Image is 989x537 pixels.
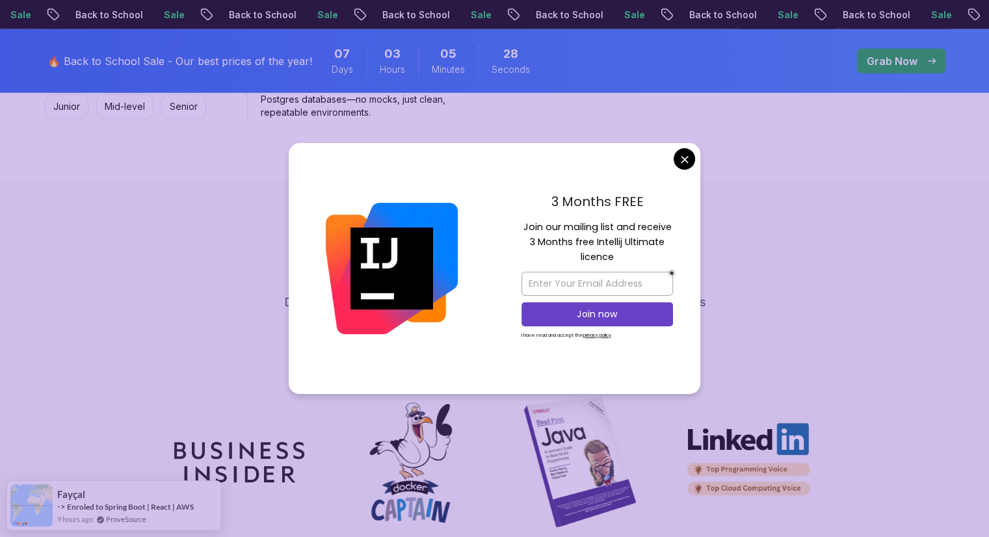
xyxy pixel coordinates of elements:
[685,423,815,503] img: partner_linkedin
[332,63,353,76] span: Days
[170,100,198,113] p: Senior
[334,45,350,63] span: 7 Days
[261,67,487,119] p: Learn how to test Java DAOs with Testcontainers and Docker. Run fast, isolated tests against real...
[756,8,844,21] p: Back to School
[174,442,304,482] img: partner_insider
[53,100,80,113] p: Junior
[867,53,917,69] p: Grab Now
[57,514,93,525] span: 9 hours ago
[295,8,384,21] p: Back to School
[384,8,425,21] p: Sale
[440,45,456,63] span: 5 Minutes
[77,8,118,21] p: Sale
[602,8,691,21] p: Back to School
[40,259,950,285] h2: We're Featured on
[380,63,405,76] span: Hours
[432,63,465,76] span: Minutes
[105,100,145,113] p: Mid-level
[844,8,886,21] p: Sale
[10,484,53,527] img: provesource social proof notification image
[96,94,153,119] button: Mid-level
[503,45,518,63] span: 28 Seconds
[47,53,312,69] p: 🔥 Back to School Sale - Our best prices of the year!
[515,397,645,527] img: partner_java
[492,63,530,76] span: Seconds
[276,293,713,330] p: Discover the platforms, publications, and communities where Amigoscode has been featured
[537,8,579,21] p: Sale
[57,489,85,500] span: Fayçal
[345,397,475,527] img: partner_docker
[67,502,194,512] a: Enroled to Spring Boot | React | AWS
[691,8,732,21] p: Sale
[142,8,230,21] p: Back to School
[45,94,88,119] button: Junior
[230,8,272,21] p: Sale
[449,8,537,21] p: Back to School
[384,45,401,63] span: 3 Hours
[161,94,206,119] button: Senior
[106,514,146,525] a: ProveSource
[57,501,66,512] span: ->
